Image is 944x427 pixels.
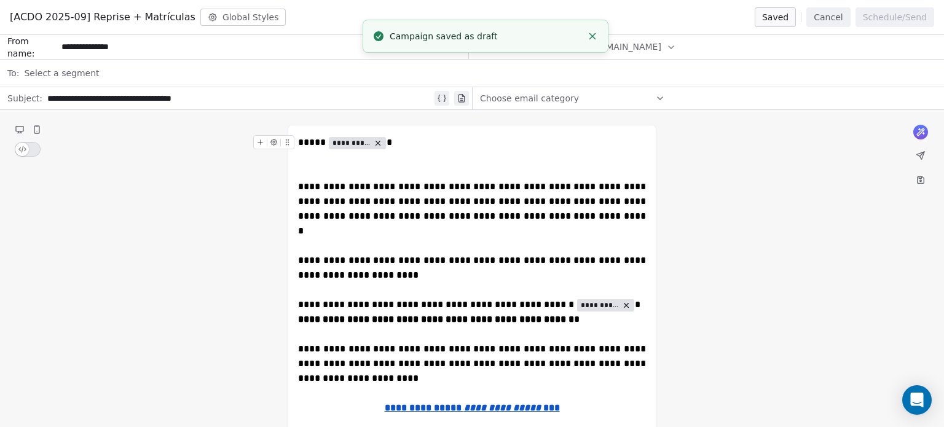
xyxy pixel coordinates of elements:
button: Saved [755,7,796,27]
button: Schedule/Send [855,7,934,27]
span: Select a segment [24,67,99,79]
button: Global Styles [200,9,286,26]
button: Cancel [806,7,850,27]
button: Close toast [584,28,600,44]
div: Campaign saved as draft [390,30,582,43]
span: To: [7,67,19,79]
span: @[DOMAIN_NAME] [581,41,661,53]
div: Open Intercom Messenger [902,385,932,415]
span: From name: [7,35,57,60]
span: [ACDO 2025-09] Reprise + Matrículas [10,10,195,25]
span: Choose email category [480,92,579,104]
span: Subject: [7,92,42,108]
